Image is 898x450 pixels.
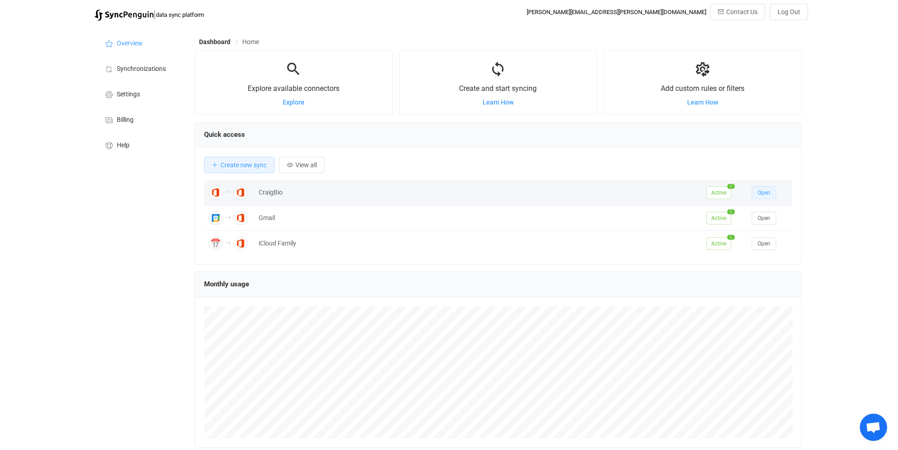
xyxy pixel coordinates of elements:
[95,81,185,106] a: Settings
[95,10,154,21] img: syncpenguin.svg
[459,84,537,93] span: Create and start syncing
[752,240,776,247] a: Open
[752,212,776,225] button: Open
[204,280,249,288] span: Monthly usage
[770,4,808,20] button: Log Out
[758,215,770,221] span: Open
[727,184,735,189] span: 1
[710,4,765,20] button: Contact Us
[242,38,259,45] span: Home
[661,84,744,93] span: Add custom rules or filters
[752,186,776,199] button: Open
[248,84,339,93] span: Explore available connectors
[727,235,735,240] span: 1
[199,39,259,45] div: Breadcrumb
[706,237,731,250] span: Active
[758,240,770,247] span: Open
[117,40,143,47] span: Overview
[752,189,776,196] a: Open
[752,214,776,221] a: Open
[527,9,706,15] div: [PERSON_NAME][EMAIL_ADDRESS][PERSON_NAME][DOMAIN_NAME]
[254,213,702,223] div: Gmail
[279,157,324,173] button: View all
[209,236,223,250] img: Apple iCloud Calendar Meetings
[752,237,776,250] button: Open
[204,157,274,173] button: Create new sync
[778,8,800,15] span: Log Out
[234,185,248,200] img: Office 365 Calendar Meetings
[209,185,223,200] img: Office 365 Calendar Meetings
[156,11,204,18] span: data sync platform
[254,238,702,249] div: iCloud Family
[117,91,140,98] span: Settings
[726,8,758,15] span: Contact Us
[706,186,731,199] span: Active
[283,99,304,106] a: Explore
[483,99,514,106] a: Learn How
[117,65,166,73] span: Synchronizations
[687,99,718,106] a: Learn How
[204,130,245,139] span: Quick access
[95,55,185,81] a: Synchronizations
[95,8,204,21] a: |data sync platform
[860,414,887,441] div: Open chat
[95,30,185,55] a: Overview
[295,161,317,169] span: View all
[199,38,230,45] span: Dashboard
[209,211,223,225] img: Google Calendar Meetings
[154,8,156,21] span: |
[727,209,735,214] span: 1
[706,212,731,225] span: Active
[234,211,248,225] img: Office 365 Calendar Meetings
[95,132,185,157] a: Help
[117,142,130,149] span: Help
[254,187,702,198] div: CraigBio
[234,236,248,250] img: Office 365 Calendar Meetings
[220,161,267,169] span: Create new sync
[95,106,185,132] a: Billing
[117,116,134,124] span: Billing
[758,190,770,196] span: Open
